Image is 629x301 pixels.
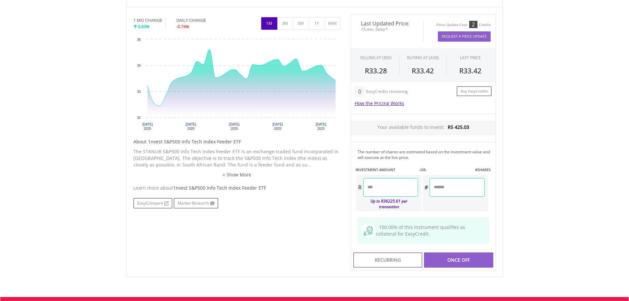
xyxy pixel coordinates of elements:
text: [DATE] 2025 [186,123,196,131]
div: SELLING AT (BID) [360,55,392,60]
p: The STANLIB S&P500 Info Tech Index Feeder ETF is an exchange-traded fund incorporated in [GEOGRAP... [133,148,341,168]
text: [DATE] 2025 [316,123,326,131]
span: Last Updated Price: [356,21,418,26]
label: INVESTMENT AMOUNT [356,167,395,172]
text: 34 [137,64,141,67]
span: R33.42 [459,66,481,75]
div: 2 [469,21,477,28]
span: R33.28 [365,66,387,75]
div: Price Update Cost: [437,22,468,27]
img: collateral-qualifying-green.svg [364,227,373,236]
div: DAILY CHANGE [176,17,228,23]
span: -0.74% [176,23,189,29]
text: 33 [137,90,141,94]
a: EasyCompare [133,198,172,208]
button: 1M [261,17,277,30]
h5: About 1nvest S&P500 Info Tech Index Feeder ETF [133,138,341,145]
button: 1Y [309,17,325,30]
text: 35 [137,38,141,42]
label: #SHARES [475,167,491,172]
button: 3M [277,17,293,30]
div: # [423,178,430,197]
span: BUYING AT (ASK) [407,55,439,60]
div: 1 MO CHANGE [133,17,162,23]
div: R [356,178,363,197]
label: -OR- [419,167,427,172]
div: Your available funds to invest: [351,121,496,135]
span: 1nvest S&P500 Info Tech Index Feeder ETF [173,185,266,191]
text: [DATE] 2025 [272,123,283,131]
div: LAST PRICE [460,55,481,60]
div: Once Off [424,252,493,268]
span: 100.00% of this instrument qualifies as collateral for EasyCredit. [376,224,465,237]
text: [DATE] 2025 [229,123,239,131]
span: R5 425.03 [448,124,469,130]
div: Recurring [353,252,422,268]
a: How the Pricing Works [355,100,404,106]
div: EasyCredits remaining [366,89,408,95]
a: + Show More [133,171,341,178]
div: Learn more about [133,185,341,191]
a: Buy EasyCredits [457,86,492,96]
div: Up to R36225.61 per transaction [356,197,418,211]
div: 0 [355,86,365,97]
div: Credits [479,22,491,27]
span: R33.42 [412,66,434,75]
text: 32 [137,116,141,120]
svg: Interactive chart [133,36,341,135]
button: 6M [293,17,309,30]
a: Market Research [174,198,218,208]
div: The number of shares are estimated based on the investment value and will execute at the live price. [358,149,493,160]
span: 0.63% [138,23,150,29]
text: [DATE] 2025 [142,123,153,131]
button: Request A Price Update [438,31,491,42]
div: Chart. Highcharts interactive chart. [133,36,341,135]
button: MAX [325,17,341,30]
span: 15-min. Delay* [356,26,418,32]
